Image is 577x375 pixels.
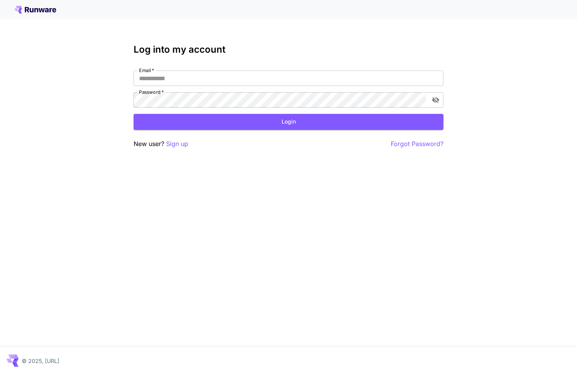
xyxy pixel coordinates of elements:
[391,139,443,149] button: Forgot Password?
[139,67,154,74] label: Email
[166,139,188,149] button: Sign up
[22,357,59,365] p: © 2025, [URL]
[429,93,443,107] button: toggle password visibility
[134,139,188,149] p: New user?
[134,44,443,55] h3: Log into my account
[139,89,164,95] label: Password
[134,114,443,130] button: Login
